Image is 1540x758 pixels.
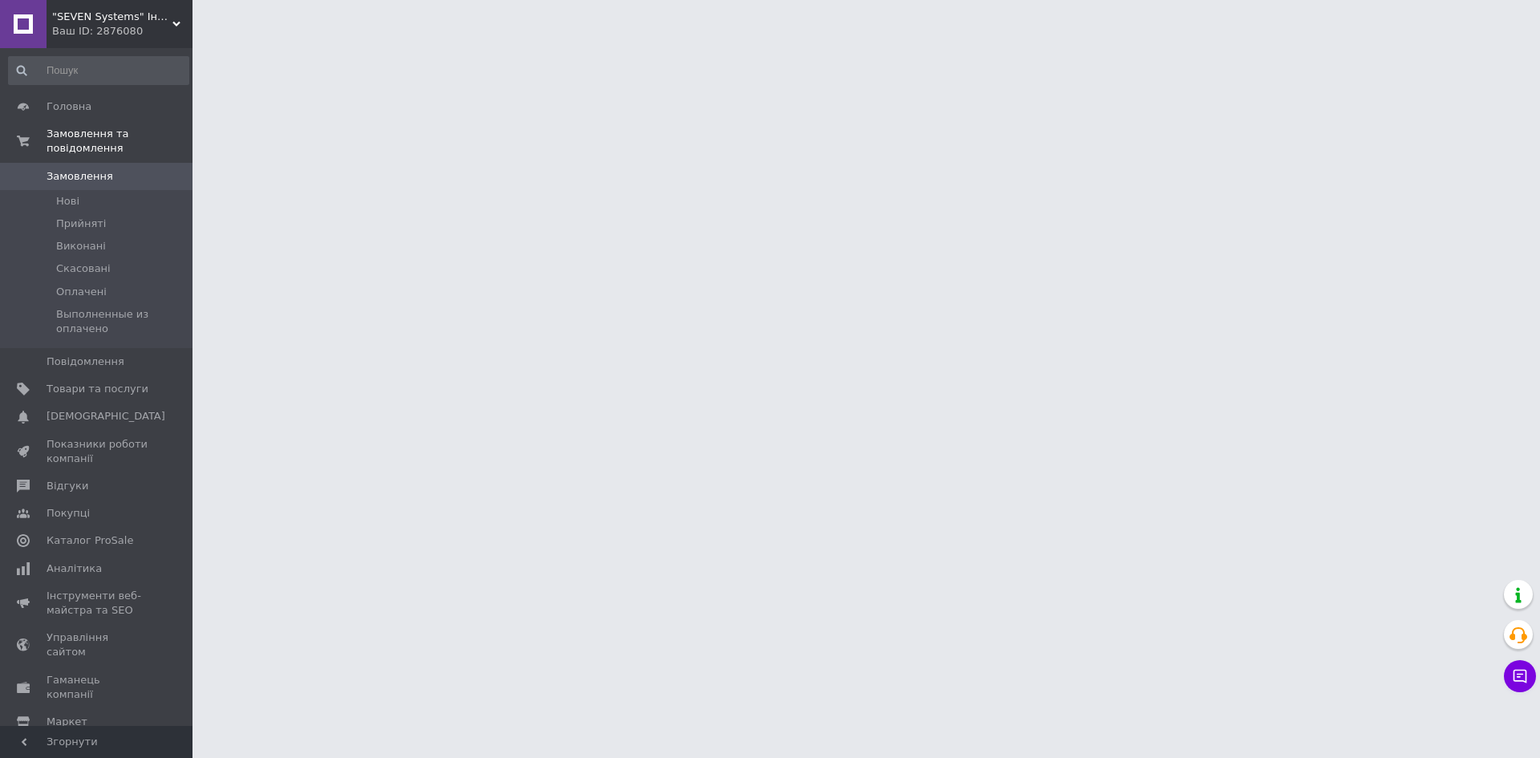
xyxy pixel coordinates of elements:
[47,506,90,521] span: Покупці
[47,589,148,618] span: Інструменти веб-майстра та SEO
[47,99,91,114] span: Головна
[47,630,148,659] span: Управління сайтом
[47,437,148,466] span: Показники роботи компанії
[8,56,189,85] input: Пошук
[47,479,88,493] span: Відгуки
[56,285,107,299] span: Оплачені
[47,715,87,729] span: Маркет
[56,261,111,276] span: Скасовані
[1504,660,1536,692] button: Чат з покупцем
[56,307,188,336] span: Выполненные из оплачено
[47,355,124,369] span: Повідомлення
[47,127,192,156] span: Замовлення та повідомлення
[47,409,165,424] span: [DEMOGRAPHIC_DATA]
[47,169,113,184] span: Замовлення
[47,533,133,548] span: Каталог ProSale
[56,239,106,253] span: Виконані
[47,673,148,702] span: Гаманець компанії
[56,194,79,209] span: Нові
[52,24,192,39] div: Ваш ID: 2876080
[52,10,172,24] span: "SEVEN Systems" Інтернет-магазин систем безпеки
[47,561,102,576] span: Аналітика
[56,217,106,231] span: Прийняті
[47,382,148,396] span: Товари та послуги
